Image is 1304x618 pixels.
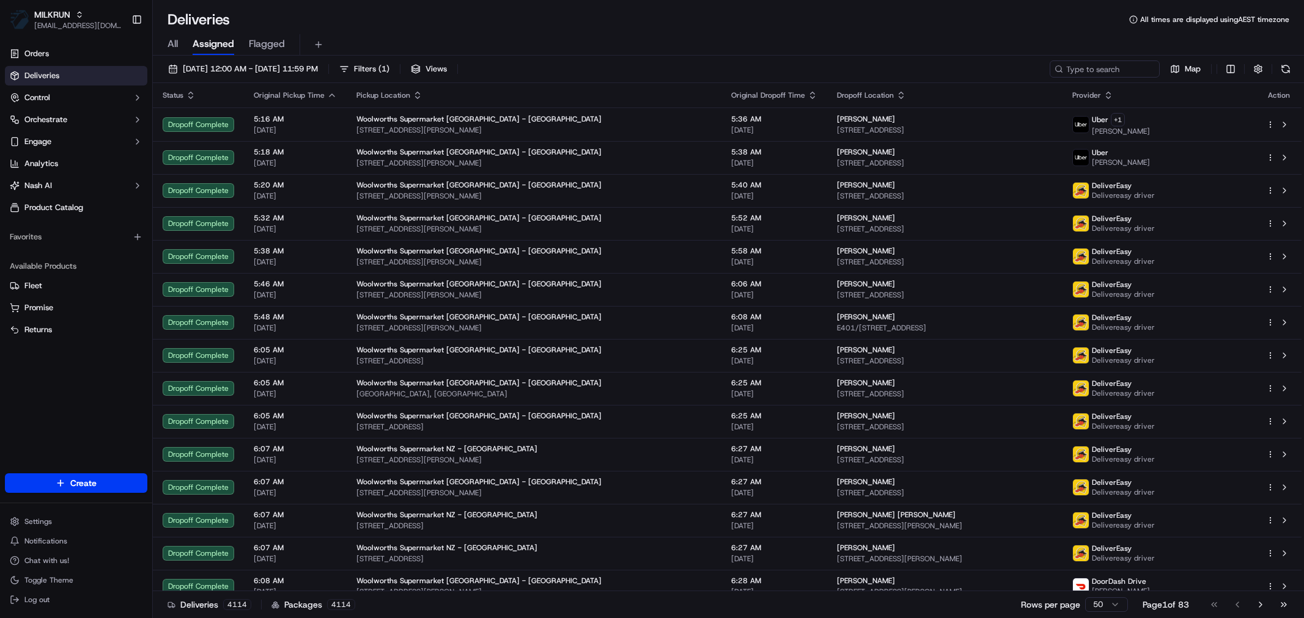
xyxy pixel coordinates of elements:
[1073,446,1089,462] img: delivereasy_logo.png
[1050,60,1160,78] input: Type to search
[356,422,712,432] span: [STREET_ADDRESS]
[731,444,817,454] span: 6:27 AM
[731,191,817,201] span: [DATE]
[10,302,142,313] a: Promise
[837,257,1053,267] span: [STREET_ADDRESS]
[356,477,602,487] span: Woolworths Supermarket [GEOGRAPHIC_DATA] - [GEOGRAPHIC_DATA]
[1073,380,1089,396] img: delivereasy_logo.png
[731,455,817,465] span: [DATE]
[731,147,817,157] span: 5:38 AM
[356,543,537,553] span: Woolworths Supermarket NZ - [GEOGRAPHIC_DATA]
[1092,454,1155,464] span: Delivereasy driver
[356,125,712,135] span: [STREET_ADDRESS][PERSON_NAME]
[223,599,251,610] div: 4114
[5,591,147,608] button: Log out
[34,9,70,21] button: MILKRUN
[356,257,712,267] span: [STREET_ADDRESS][PERSON_NAME]
[837,554,1053,564] span: [STREET_ADDRESS][PERSON_NAME]
[5,473,147,493] button: Create
[24,302,53,313] span: Promise
[731,543,817,553] span: 6:27 AM
[5,276,147,296] button: Fleet
[356,389,712,399] span: [GEOGRAPHIC_DATA], [GEOGRAPHIC_DATA]
[356,158,712,168] span: [STREET_ADDRESS][PERSON_NAME]
[163,60,323,78] button: [DATE] 12:00 AM - [DATE] 11:59 PM
[1092,388,1155,398] span: Delivereasy driver
[731,422,817,432] span: [DATE]
[837,147,895,157] span: [PERSON_NAME]
[837,191,1053,201] span: [STREET_ADDRESS]
[731,246,817,256] span: 5:58 AM
[10,280,142,291] a: Fleet
[1073,512,1089,528] img: delivereasy_logo.png
[24,114,67,125] span: Orchestrate
[837,180,895,190] span: [PERSON_NAME]
[837,90,894,100] span: Dropoff Location
[1092,247,1132,256] span: DeliverEasy
[731,125,817,135] span: [DATE]
[254,587,337,597] span: [DATE]
[425,64,447,75] span: Views
[1277,60,1294,78] button: Refresh
[5,176,147,195] button: Nash AI
[5,132,147,151] button: Engage
[254,455,337,465] span: [DATE]
[1092,126,1150,136] span: [PERSON_NAME]
[731,521,817,531] span: [DATE]
[731,312,817,322] span: 6:08 AM
[837,323,1053,333] span: E401/[STREET_ADDRESS]
[356,378,602,388] span: Woolworths Supermarket [GEOGRAPHIC_DATA] - [GEOGRAPHIC_DATA]
[731,554,817,564] span: [DATE]
[356,444,537,454] span: Woolworths Supermarket NZ - [GEOGRAPHIC_DATA]
[254,246,337,256] span: 5:38 AM
[356,576,602,586] span: Woolworths Supermarket [GEOGRAPHIC_DATA] - [GEOGRAPHIC_DATA]
[731,488,817,498] span: [DATE]
[5,572,147,589] button: Toggle Theme
[1073,479,1089,495] img: delivereasy_logo.png
[5,154,147,173] a: Analytics
[10,10,29,29] img: MILKRUN
[24,70,59,81] span: Deliveries
[837,576,895,586] span: [PERSON_NAME]
[24,202,83,213] span: Product Catalog
[837,279,895,289] span: [PERSON_NAME]
[254,576,337,586] span: 6:08 AM
[1092,379,1132,388] span: DeliverEasy
[837,521,1053,531] span: [STREET_ADDRESS][PERSON_NAME]
[1072,90,1101,100] span: Provider
[254,510,337,520] span: 6:07 AM
[1073,117,1089,133] img: uber-new-logo.jpeg
[1073,249,1089,264] img: delivereasy_logo.png
[254,90,325,100] span: Original Pickup Time
[356,455,712,465] span: [STREET_ADDRESS][PERSON_NAME]
[1092,355,1155,365] span: Delivereasy driver
[254,477,337,487] span: 6:07 AM
[837,345,895,355] span: [PERSON_NAME]
[70,477,97,489] span: Create
[1092,412,1132,421] span: DeliverEasy
[837,411,895,421] span: [PERSON_NAME]
[1092,478,1132,487] span: DeliverEasy
[1111,113,1125,126] button: +1
[254,411,337,421] span: 6:05 AM
[356,587,712,597] span: [STREET_ADDRESS][PERSON_NAME]
[731,587,817,597] span: [DATE]
[731,510,817,520] span: 6:27 AM
[5,5,127,34] button: MILKRUNMILKRUN[EMAIL_ADDRESS][DOMAIN_NAME]
[254,323,337,333] span: [DATE]
[1185,64,1201,75] span: Map
[731,477,817,487] span: 6:27 AM
[254,378,337,388] span: 6:05 AM
[254,191,337,201] span: [DATE]
[1073,347,1089,363] img: delivereasy_logo.png
[1092,445,1132,454] span: DeliverEasy
[356,246,602,256] span: Woolworths Supermarket [GEOGRAPHIC_DATA] - [GEOGRAPHIC_DATA]
[1073,413,1089,429] img: delivereasy_logo.png
[356,213,602,223] span: Woolworths Supermarket [GEOGRAPHIC_DATA] - [GEOGRAPHIC_DATA]
[1140,15,1289,24] span: All times are displayed using AEST timezone
[356,411,602,421] span: Woolworths Supermarket [GEOGRAPHIC_DATA] - [GEOGRAPHIC_DATA]
[24,517,52,526] span: Settings
[1092,520,1155,530] span: Delivereasy driver
[1092,511,1132,520] span: DeliverEasy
